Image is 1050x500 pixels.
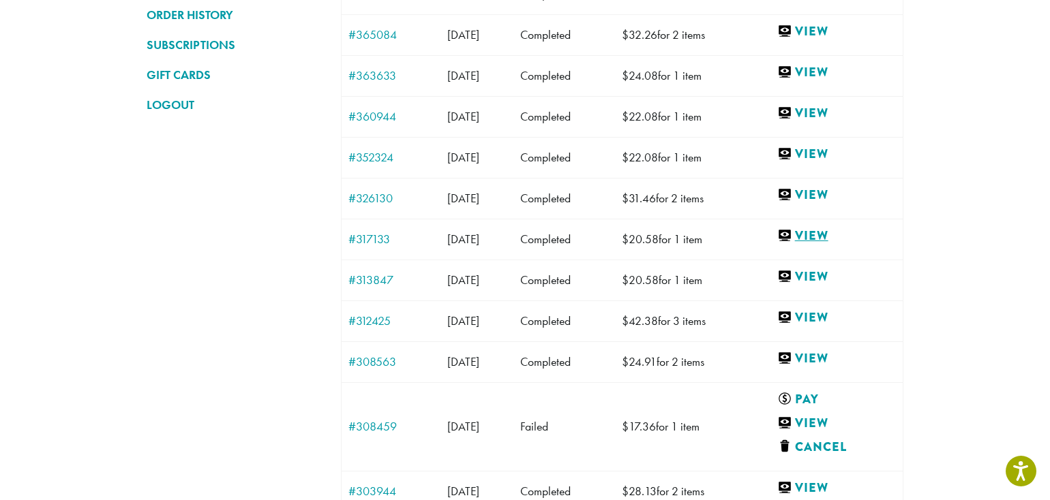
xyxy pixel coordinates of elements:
[622,354,629,369] span: $
[615,219,770,260] td: for 1 item
[348,420,434,433] a: #308459
[622,68,629,83] span: $
[622,484,657,499] span: 28.13
[622,27,629,42] span: $
[615,178,770,219] td: for 2 items
[348,274,434,286] a: #313847
[147,3,320,27] a: ORDER HISTORY
[777,187,896,204] a: View
[615,55,770,96] td: for 1 item
[513,96,616,137] td: Completed
[777,415,890,432] a: View
[622,272,659,287] span: 20.58
[622,313,658,328] span: 42.38
[615,300,770,341] td: for 3 items
[622,232,629,247] span: $
[447,68,479,83] span: [DATE]
[622,191,656,206] span: 31.46
[147,93,320,116] a: LOGOUT
[447,150,479,165] span: [DATE]
[348,151,434,163] a: #352324
[777,391,890,408] a: Pay
[777,309,896,326] a: View
[513,137,616,178] td: Completed
[615,14,770,55] td: for 2 items
[513,178,616,219] td: Completed
[777,439,896,456] a: Cancel
[447,232,479,247] span: [DATE]
[622,191,629,206] span: $
[622,419,656,434] span: 17.36
[615,341,770,382] td: for 2 items
[147,33,320,57] a: SUBSCRIPTIONS
[622,313,629,328] span: $
[348,356,434,368] a: #308563
[622,109,658,124] span: 22.08
[513,55,616,96] td: Completed
[622,27,657,42] span: 32.26
[348,192,434,204] a: #326130
[622,419,629,434] span: $
[622,272,629,287] span: $
[513,341,616,382] td: Completed
[622,150,658,165] span: 22.08
[615,260,770,300] td: for 1 item
[348,485,434,497] a: #303944
[777,146,896,163] a: View
[615,382,770,471] td: for 1 item
[777,228,896,245] a: View
[447,109,479,124] span: [DATE]
[447,354,479,369] span: [DATE]
[348,233,434,245] a: #317133
[447,191,479,206] span: [DATE]
[348,69,434,82] a: #363633
[615,96,770,137] td: for 1 item
[622,354,657,369] span: 24.91
[777,350,896,367] a: View
[622,68,658,83] span: 24.08
[348,315,434,327] a: #312425
[513,300,616,341] td: Completed
[348,110,434,123] a: #360944
[777,64,896,81] a: View
[513,260,616,300] td: Completed
[513,219,616,260] td: Completed
[777,480,896,497] a: View
[622,484,629,499] span: $
[447,484,479,499] span: [DATE]
[447,419,479,434] span: [DATE]
[447,313,479,328] span: [DATE]
[348,29,434,41] a: #365084
[777,105,896,122] a: View
[622,232,659,247] span: 20.58
[615,137,770,178] td: for 1 item
[622,109,629,124] span: $
[777,268,896,285] a: View
[622,150,629,165] span: $
[447,272,479,287] span: [DATE]
[513,14,616,55] td: Completed
[447,27,479,42] span: [DATE]
[777,23,896,40] a: View
[147,63,320,87] a: GIFT CARDS
[513,382,616,471] td: Failed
